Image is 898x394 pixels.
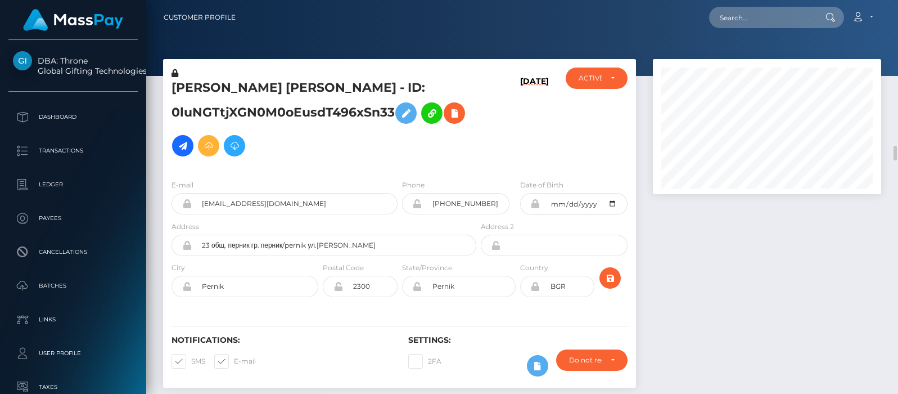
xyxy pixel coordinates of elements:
[214,354,256,369] label: E-mail
[13,311,133,328] p: Links
[13,142,133,159] p: Transactions
[8,171,138,199] a: Ledger
[172,335,391,345] h6: Notifications:
[520,263,548,273] label: Country
[8,238,138,266] a: Cancellations
[408,354,441,369] label: 2FA
[408,335,628,345] h6: Settings:
[323,263,364,273] label: Postal Code
[8,103,138,131] a: Dashboard
[23,9,123,31] img: MassPay Logo
[172,263,185,273] label: City
[8,272,138,300] a: Batches
[13,244,133,261] p: Cancellations
[13,345,133,362] p: User Profile
[172,180,193,190] label: E-mail
[520,77,549,166] h6: [DATE]
[172,79,470,162] h5: [PERSON_NAME] [PERSON_NAME] - ID: 0luNGTtjXGN0M0oEusdT496xSn33
[8,137,138,165] a: Transactions
[402,263,452,273] label: State/Province
[13,277,133,294] p: Batches
[556,350,628,371] button: Do not require
[13,51,32,70] img: Global Gifting Technologies Inc
[520,180,563,190] label: Date of Birth
[13,210,133,227] p: Payees
[579,74,602,83] div: ACTIVE
[8,204,138,232] a: Payees
[481,222,514,232] label: Address 2
[8,56,138,76] span: DBA: Throne Global Gifting Technologies Inc
[13,176,133,193] p: Ledger
[8,339,138,368] a: User Profile
[172,354,205,369] label: SMS
[172,135,193,156] a: Initiate Payout
[709,7,815,28] input: Search...
[8,306,138,334] a: Links
[13,109,133,126] p: Dashboard
[566,68,628,89] button: ACTIVE
[164,6,236,29] a: Customer Profile
[569,356,602,365] div: Do not require
[402,180,425,190] label: Phone
[172,222,199,232] label: Address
